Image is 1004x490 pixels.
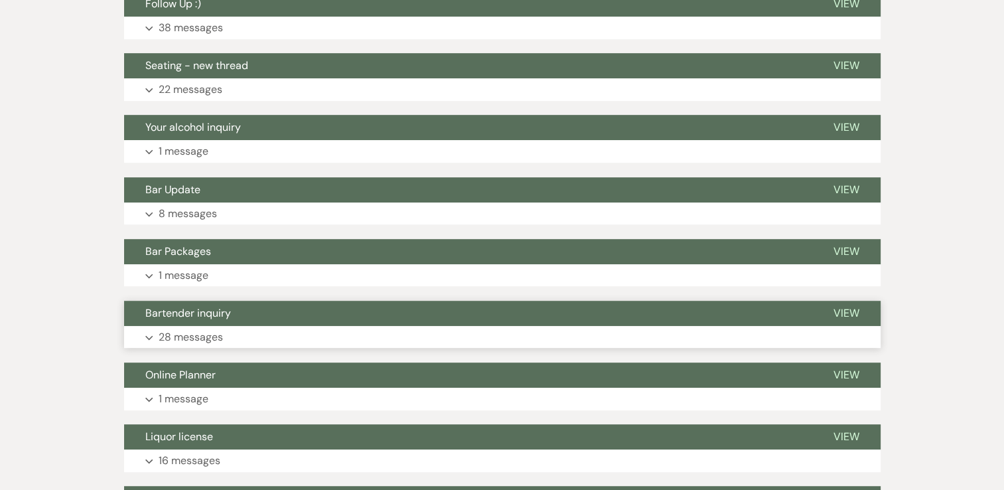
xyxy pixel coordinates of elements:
[159,329,223,346] p: 28 messages
[159,19,223,37] p: 38 messages
[812,239,881,264] button: View
[833,183,859,197] span: View
[812,53,881,78] button: View
[145,368,216,382] span: Online Planner
[159,390,208,408] p: 1 message
[124,239,812,264] button: Bar Packages
[159,267,208,284] p: 1 message
[833,244,859,258] span: View
[159,205,217,222] p: 8 messages
[124,203,881,225] button: 8 messages
[159,81,222,98] p: 22 messages
[833,58,859,72] span: View
[124,53,812,78] button: Seating - new thread
[833,368,859,382] span: View
[833,120,859,134] span: View
[145,183,200,197] span: Bar Update
[145,430,213,444] span: Liquor license
[145,244,211,258] span: Bar Packages
[812,115,881,140] button: View
[124,177,812,203] button: Bar Update
[833,306,859,320] span: View
[124,78,881,101] button: 22 messages
[145,58,248,72] span: Seating - new thread
[812,363,881,388] button: View
[159,143,208,160] p: 1 message
[124,363,812,388] button: Online Planner
[159,452,220,469] p: 16 messages
[124,424,812,449] button: Liquor license
[124,115,812,140] button: Your alcohol inquiry
[124,449,881,472] button: 16 messages
[124,17,881,39] button: 38 messages
[812,424,881,449] button: View
[124,301,812,326] button: Bartender inquiry
[124,388,881,410] button: 1 message
[124,326,881,349] button: 28 messages
[812,301,881,326] button: View
[833,430,859,444] span: View
[145,306,231,320] span: Bartender inquiry
[812,177,881,203] button: View
[145,120,241,134] span: Your alcohol inquiry
[124,140,881,163] button: 1 message
[124,264,881,287] button: 1 message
